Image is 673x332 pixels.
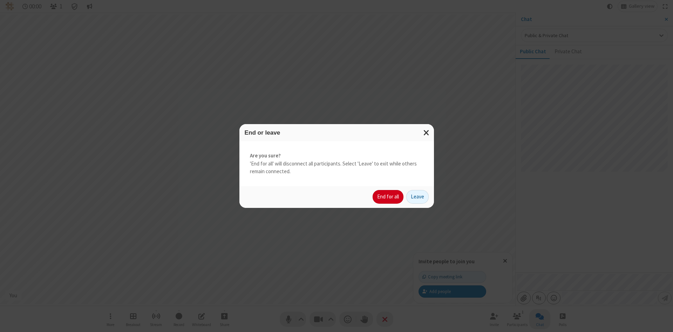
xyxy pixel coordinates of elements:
[245,129,429,136] h3: End or leave
[419,124,434,141] button: Close modal
[373,190,403,204] button: End for all
[406,190,429,204] button: Leave
[250,152,423,160] strong: Are you sure?
[239,141,434,186] div: 'End for all' will disconnect all participants. Select 'Leave' to exit while others remain connec...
